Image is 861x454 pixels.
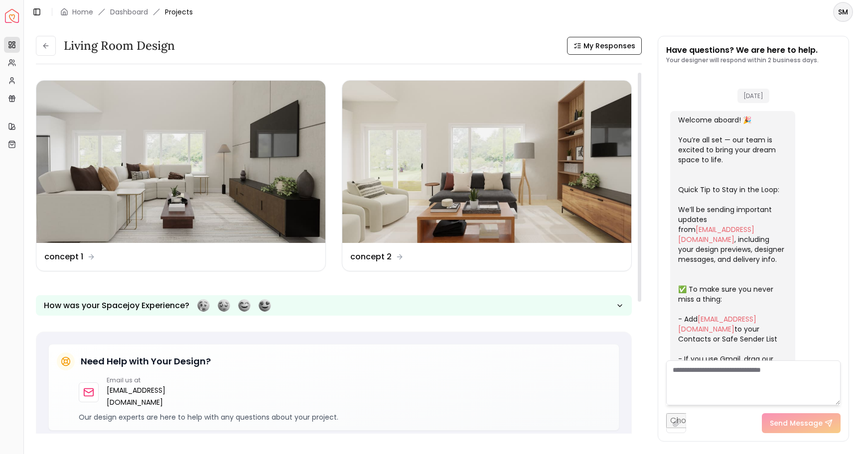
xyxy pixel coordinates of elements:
a: concept 2concept 2 [342,80,632,271]
button: SM [833,2,853,22]
button: How was your Spacejoy Experience?Feeling terribleFeeling badFeeling goodFeeling awesome [36,295,632,316]
span: SM [834,3,852,21]
img: concept 1 [36,81,325,243]
a: Home [72,7,93,17]
span: Projects [165,7,193,17]
p: Email us at [107,376,200,384]
span: My Responses [583,41,635,51]
p: Have questions? We are here to help. [666,44,819,56]
dd: concept 1 [44,251,83,263]
a: [EMAIL_ADDRESS][DOMAIN_NAME] [107,384,200,408]
a: [EMAIL_ADDRESS][DOMAIN_NAME] [678,225,754,244]
nav: breadcrumb [60,7,193,17]
a: concept 1concept 1 [36,80,326,271]
img: Spacejoy Logo [5,9,19,23]
img: concept 2 [342,81,631,243]
p: How was your Spacejoy Experience? [44,300,189,312]
a: Dashboard [110,7,148,17]
h3: Living Room design [64,38,175,54]
h5: Need Help with Your Design? [81,354,211,368]
a: [EMAIL_ADDRESS][DOMAIN_NAME] [678,314,756,334]
button: My Responses [567,37,642,55]
dd: concept 2 [350,251,392,263]
p: Our design experts are here to help with any questions about your project. [79,412,611,422]
span: [DATE] [737,89,769,103]
a: Spacejoy [5,9,19,23]
p: Your designer will respond within 2 business days. [666,56,819,64]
